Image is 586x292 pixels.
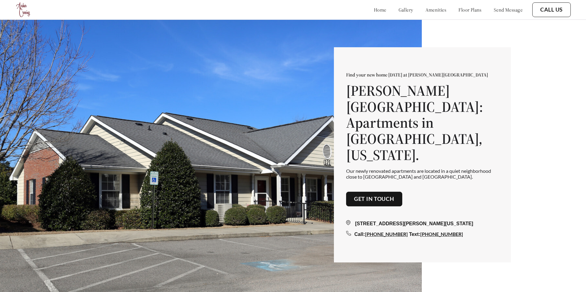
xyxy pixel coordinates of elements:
button: Get in touch [346,192,402,206]
a: home [374,7,386,13]
a: [PHONE_NUMBER] [420,231,463,237]
img: Company logo [15,2,32,18]
span: Text: [409,232,420,237]
p: Our newly renovated apartments are located in a quiet neighborhood close to [GEOGRAPHIC_DATA] and... [346,168,499,180]
a: gallery [399,7,413,13]
p: Find your new home [DATE] at [PERSON_NAME][GEOGRAPHIC_DATA] [346,72,499,78]
a: Call Us [540,6,563,13]
a: floor plans [458,7,482,13]
a: amenities [425,7,447,13]
div: [STREET_ADDRESS][PERSON_NAME][US_STATE] [346,220,499,227]
a: send message [494,7,523,13]
a: [PHONE_NUMBER] [365,231,408,237]
span: Call: [354,232,365,237]
a: Get in touch [354,196,394,202]
h1: [PERSON_NAME][GEOGRAPHIC_DATA]: Apartments in [GEOGRAPHIC_DATA], [US_STATE]. [346,83,499,163]
button: Call Us [532,2,571,17]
